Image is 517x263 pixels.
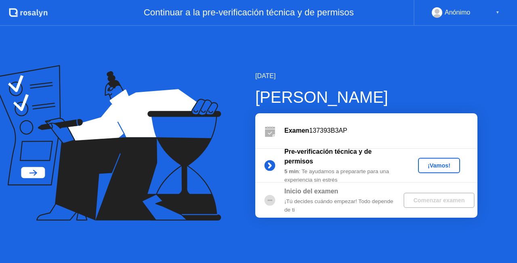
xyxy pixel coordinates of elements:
div: Anónimo [445,7,470,18]
div: Comenzar examen [407,197,471,204]
b: Inicio del examen [284,188,338,195]
b: 5 min [284,168,299,174]
div: [PERSON_NAME] [255,85,477,109]
div: ¡Tú decides cuándo empezar! Todo depende de ti [284,197,401,214]
div: ¡Vamos! [421,162,457,169]
div: [DATE] [255,71,477,81]
button: Comenzar examen [404,193,474,208]
div: 137393B3AP [284,126,477,136]
div: ▼ [496,7,500,18]
button: ¡Vamos! [418,158,460,173]
div: : Te ayudamos a prepararte para una experiencia sin estrés [284,168,401,184]
b: Examen [284,127,309,134]
b: Pre-verificación técnica y de permisos [284,148,372,165]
